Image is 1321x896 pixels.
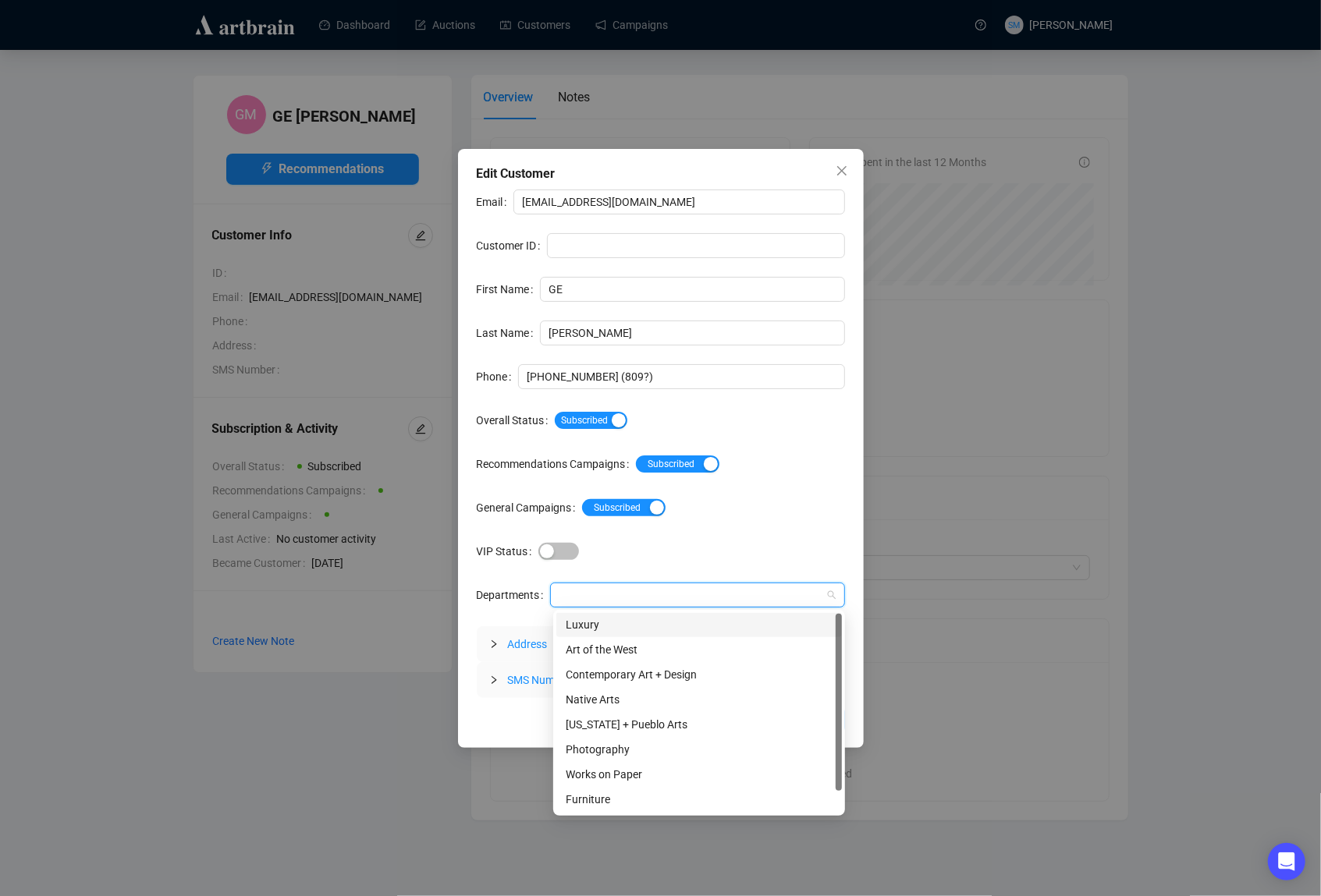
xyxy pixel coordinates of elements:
input: First Name [540,277,845,302]
button: Recommendations Campaigns [636,455,719,473]
div: [US_STATE] + Pueblo Arts [566,716,833,733]
input: Last Name [540,321,845,345]
button: Close [829,158,854,183]
div: Luxury [556,612,842,637]
div: Open Intercom Messenger [1268,843,1305,880]
label: General Campaigns [477,495,582,520]
span: close [836,165,848,177]
div: Photography [556,737,842,762]
div: Furniture [556,787,842,812]
div: Luxury [566,616,833,633]
label: Customer ID [477,233,547,258]
div: Works on Paper [566,766,833,783]
div: New Mexico + Pueblo Arts [556,712,842,737]
span: collapsed [489,639,499,649]
div: Fine Art [556,812,842,837]
div: Address [477,626,845,662]
label: Phone [477,364,518,389]
div: Native Arts [566,691,833,708]
div: Works on Paper [556,762,842,787]
label: First Name [477,277,540,302]
input: Departments [559,586,563,604]
span: collapsed [489,675,499,685]
span: SMS Numbers [508,674,577,686]
input: Email [513,189,845,214]
button: VIP Status [538,543,579,560]
div: Art of the West [556,637,842,662]
div: SMS Numbers [477,662,845,698]
input: Phone [518,364,845,389]
label: Overall Status [477,408,555,433]
div: Furniture [566,791,833,808]
label: VIP Status [477,539,538,564]
div: Edit Customer [477,165,845,183]
label: Email [477,189,513,214]
div: Contemporary Art + Design [566,666,833,683]
button: General Campaigns [582,499,666,516]
label: Recommendations Campaigns [477,452,636,476]
span: Address [508,638,548,650]
div: Photography [566,741,833,758]
input: Customer ID [547,233,845,258]
label: Last Name [477,321,540,345]
button: Overall Status [555,412,627,429]
label: Departments [477,583,550,607]
div: Native Arts [556,687,842,712]
div: Art of the West [566,641,833,658]
div: Contemporary Art + Design [556,662,842,687]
